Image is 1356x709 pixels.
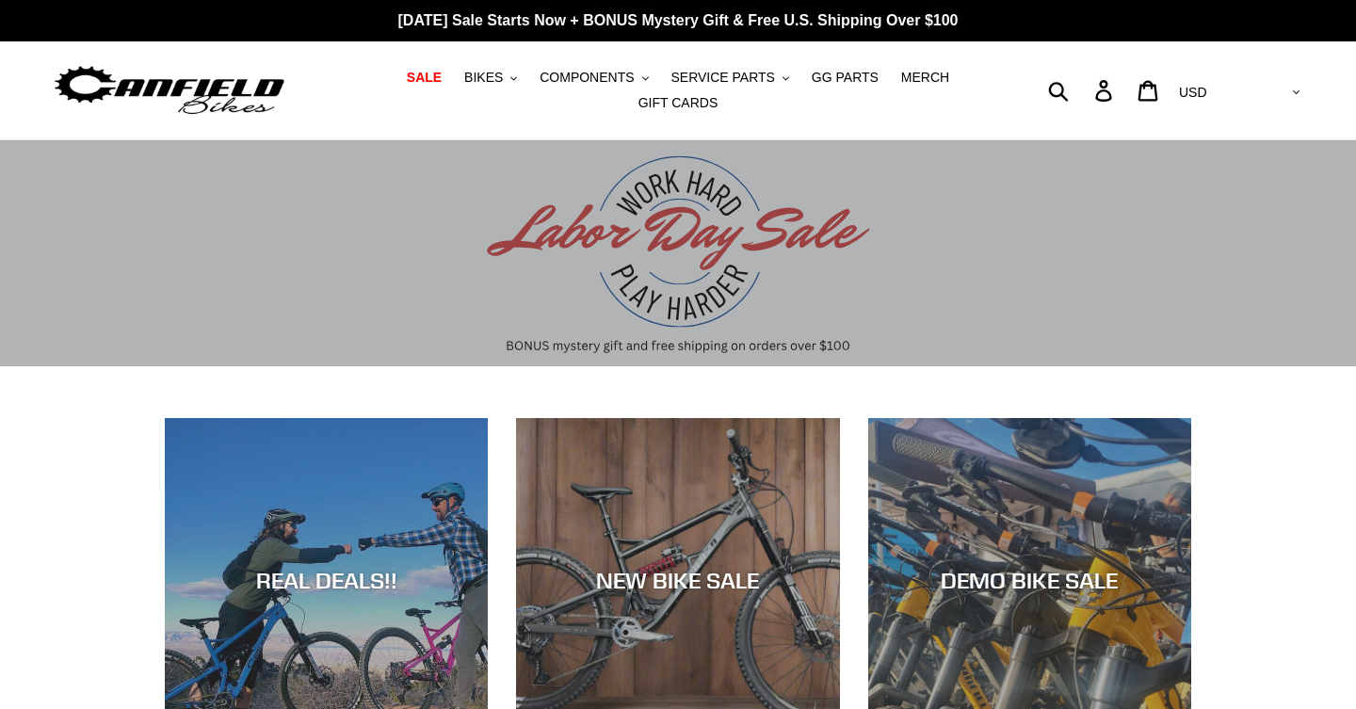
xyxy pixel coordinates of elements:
[629,90,728,116] a: GIFT CARDS
[455,65,526,90] button: BIKES
[661,65,798,90] button: SERVICE PARTS
[901,70,949,86] span: MERCH
[530,65,657,90] button: COMPONENTS
[802,65,888,90] a: GG PARTS
[670,70,774,86] span: SERVICE PARTS
[868,566,1191,593] div: DEMO BIKE SALE
[397,65,451,90] a: SALE
[540,70,634,86] span: COMPONENTS
[892,65,959,90] a: MERCH
[52,61,287,121] img: Canfield Bikes
[165,566,488,593] div: REAL DEALS!!
[407,70,442,86] span: SALE
[464,70,503,86] span: BIKES
[516,566,839,593] div: NEW BIKE SALE
[1058,70,1106,111] input: Search
[638,95,718,111] span: GIFT CARDS
[812,70,879,86] span: GG PARTS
